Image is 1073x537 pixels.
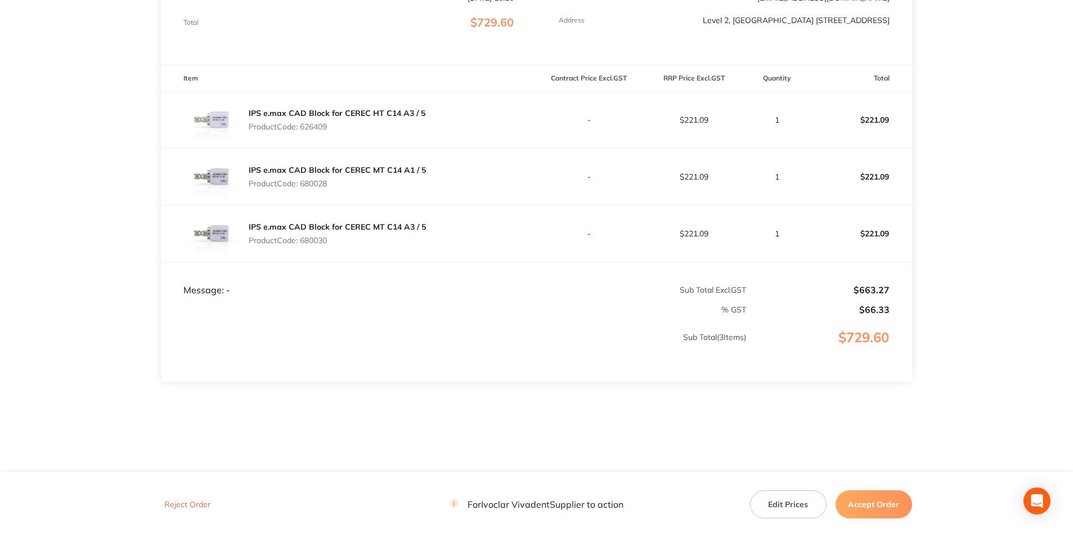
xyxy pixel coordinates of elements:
p: 1 [747,115,806,124]
p: Product Code: 626409 [249,122,425,131]
p: - [537,115,641,124]
td: Message: - [161,262,536,296]
p: Product Code: 680028 [249,179,426,188]
p: $221.09 [642,172,746,181]
p: - [537,229,641,238]
th: Total [807,65,912,92]
span: $729.60 [470,15,514,29]
p: $221.09 [642,115,746,124]
img: bXNkeGN5bA [183,92,240,148]
div: Open Intercom Messenger [1023,487,1050,514]
p: Total [183,19,199,26]
button: Reject Order [161,499,214,509]
a: IPS e.max CAD Block for CEREC MT C14 A1 / 5 [249,165,426,175]
p: Level 2, [GEOGRAPHIC_DATA] [STREET_ADDRESS] [703,16,890,25]
p: Address [559,16,585,24]
p: Sub Total ( 3 Items) [161,333,746,364]
th: Contract Price Excl. GST [536,65,641,92]
p: $729.60 [747,330,912,368]
p: % GST [161,305,746,314]
button: Accept Order [836,490,912,518]
img: ZG1leHZjMw [183,149,240,205]
p: $221.09 [807,163,912,190]
button: Edit Prices [750,490,827,518]
p: Sub Total Excl. GST [537,285,746,294]
p: - [537,172,641,181]
p: $66.33 [747,305,890,315]
a: IPS e.max CAD Block for CEREC HT C14 A3 / 5 [249,108,425,118]
p: $221.09 [807,220,912,247]
p: 1 [747,172,806,181]
p: $221.09 [642,229,746,238]
th: Quantity [747,65,807,92]
img: MjRjZWU0MQ [183,205,240,262]
th: Item [161,65,536,92]
p: 1 [747,229,806,238]
th: RRP Price Excl. GST [641,65,747,92]
p: For Ivoclar Vivadent Supplier to action [450,499,623,509]
a: IPS e.max CAD Block for CEREC MT C14 A3 / 5 [249,222,426,232]
p: Product Code: 680030 [249,236,426,245]
p: $221.09 [807,106,912,133]
p: $663.27 [747,285,890,295]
